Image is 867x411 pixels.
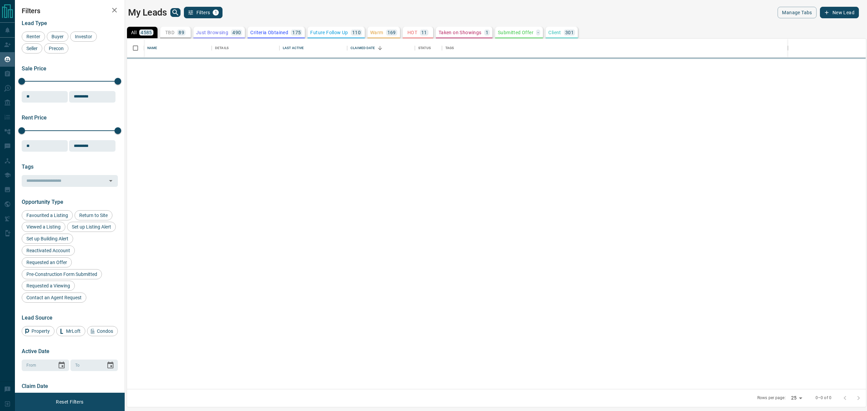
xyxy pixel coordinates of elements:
[537,30,539,35] p: -
[184,7,223,18] button: Filters1
[445,39,454,58] div: Tags
[22,245,75,256] div: Reactivated Account
[22,43,42,53] div: Seller
[347,39,415,58] div: Claimed Date
[178,30,184,35] p: 89
[22,210,73,220] div: Favourited a Listing
[213,10,218,15] span: 1
[87,326,118,336] div: Condos
[24,260,69,265] span: Requested an Offer
[22,65,46,72] span: Sale Price
[49,34,66,39] span: Buyer
[421,30,427,35] p: 11
[352,30,361,35] p: 110
[55,359,68,372] button: Choose date
[24,34,43,39] span: Renter
[283,39,304,58] div: Last Active
[22,20,47,26] span: Lead Type
[292,30,301,35] p: 175
[22,164,34,170] span: Tags
[212,39,279,58] div: Details
[46,46,66,51] span: Precon
[106,176,115,186] button: Open
[788,393,805,403] div: 25
[215,39,229,58] div: Details
[22,281,75,291] div: Requested a Viewing
[22,114,47,121] span: Rent Price
[24,224,63,230] span: Viewed a Listing
[22,199,63,205] span: Opportunity Type
[22,257,72,267] div: Requested an Offer
[351,39,375,58] div: Claimed Date
[232,30,241,35] p: 490
[418,39,431,58] div: Status
[24,248,72,253] span: Reactivated Account
[565,30,574,35] p: 301
[29,328,52,334] span: Property
[375,43,385,53] button: Sort
[22,326,55,336] div: Property
[67,222,116,232] div: Set up Listing Alert
[820,7,859,18] button: New Lead
[144,39,212,58] div: Name
[757,395,786,401] p: Rows per page:
[64,328,83,334] span: MrLoft
[22,383,48,389] span: Claim Date
[141,30,152,35] p: 4585
[104,359,117,372] button: Choose date
[69,224,113,230] span: Set up Listing Alert
[415,39,442,58] div: Status
[370,30,383,35] p: Warm
[22,315,52,321] span: Lead Source
[22,31,45,42] div: Renter
[250,30,288,35] p: Criteria Obtained
[128,7,167,18] h1: My Leads
[22,222,65,232] div: Viewed a Listing
[22,269,102,279] div: Pre-Construction Form Submitted
[51,396,88,408] button: Reset Filters
[22,7,118,15] h2: Filters
[442,39,788,58] div: Tags
[147,39,157,58] div: Name
[778,7,816,18] button: Manage Tabs
[387,30,396,35] p: 169
[816,395,831,401] p: 0–0 of 0
[439,30,482,35] p: Taken on Showings
[170,8,181,17] button: search button
[165,30,174,35] p: TBD
[75,210,112,220] div: Return to Site
[548,30,561,35] p: Client
[22,348,49,354] span: Active Date
[24,283,72,288] span: Requested a Viewing
[56,326,85,336] div: MrLoft
[498,30,533,35] p: Submitted Offer
[24,295,84,300] span: Contact an Agent Request
[22,293,86,303] div: Contact an Agent Request
[72,34,94,39] span: Investor
[47,31,68,42] div: Buyer
[77,213,110,218] span: Return to Site
[407,30,417,35] p: HOT
[24,236,71,241] span: Set up Building Alert
[24,272,100,277] span: Pre-Construction Form Submitted
[70,31,97,42] div: Investor
[94,328,115,334] span: Condos
[24,46,40,51] span: Seller
[310,30,348,35] p: Future Follow Up
[279,39,347,58] div: Last Active
[486,30,488,35] p: 1
[24,213,70,218] span: Favourited a Listing
[131,30,136,35] p: All
[44,43,68,53] div: Precon
[196,30,228,35] p: Just Browsing
[22,234,73,244] div: Set up Building Alert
